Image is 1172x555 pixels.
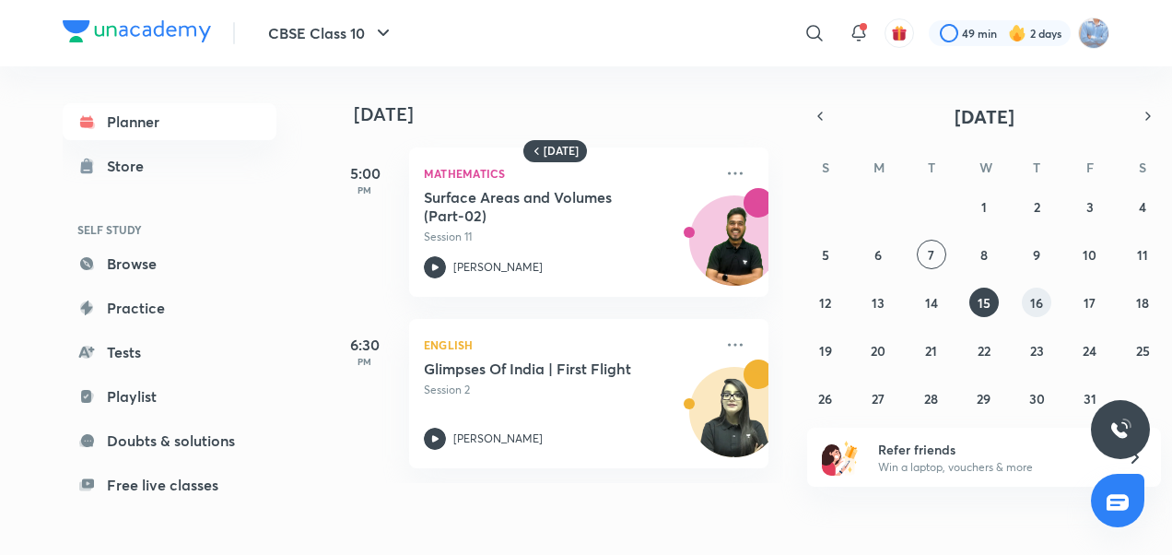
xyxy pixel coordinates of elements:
[328,334,402,356] h5: 6:30
[872,390,885,407] abbr: October 27, 2025
[863,336,893,365] button: October 20, 2025
[811,240,840,269] button: October 5, 2025
[1033,246,1040,264] abbr: October 9, 2025
[1030,294,1043,312] abbr: October 16, 2025
[1086,198,1094,216] abbr: October 3, 2025
[1075,240,1105,269] button: October 10, 2025
[1075,192,1105,221] button: October 3, 2025
[63,466,276,503] a: Free live classes
[917,288,946,317] button: October 14, 2025
[885,18,914,48] button: avatar
[1128,336,1157,365] button: October 25, 2025
[1022,288,1051,317] button: October 16, 2025
[1022,192,1051,221] button: October 2, 2025
[63,20,211,42] img: Company Logo
[328,356,402,367] p: PM
[981,198,987,216] abbr: October 1, 2025
[1139,198,1146,216] abbr: October 4, 2025
[833,103,1135,129] button: [DATE]
[1128,240,1157,269] button: October 11, 2025
[1022,384,1051,413] button: October 30, 2025
[1075,336,1105,365] button: October 24, 2025
[969,192,999,221] button: October 1, 2025
[63,378,276,415] a: Playlist
[925,294,938,312] abbr: October 14, 2025
[63,20,211,47] a: Company Logo
[863,384,893,413] button: October 27, 2025
[257,15,405,52] button: CBSE Class 10
[1033,159,1040,176] abbr: Thursday
[871,342,885,360] abbr: October 20, 2025
[925,342,937,360] abbr: October 21, 2025
[424,334,713,356] p: English
[1083,246,1096,264] abbr: October 10, 2025
[978,342,990,360] abbr: October 22, 2025
[690,206,779,294] img: Avatar
[63,245,276,282] a: Browse
[1136,294,1149,312] abbr: October 18, 2025
[1075,384,1105,413] button: October 31, 2025
[977,390,990,407] abbr: October 29, 2025
[969,288,999,317] button: October 15, 2025
[819,342,832,360] abbr: October 19, 2025
[863,288,893,317] button: October 13, 2025
[63,148,276,184] a: Store
[878,440,1105,459] h6: Refer friends
[1139,159,1146,176] abbr: Saturday
[1030,342,1044,360] abbr: October 23, 2025
[1128,192,1157,221] button: October 4, 2025
[811,336,840,365] button: October 19, 2025
[969,384,999,413] button: October 29, 2025
[63,334,276,371] a: Tests
[1029,390,1045,407] abbr: October 30, 2025
[424,229,713,245] p: Session 11
[863,240,893,269] button: October 6, 2025
[873,159,885,176] abbr: Monday
[1084,294,1096,312] abbr: October 17, 2025
[1022,336,1051,365] button: October 23, 2025
[978,294,990,312] abbr: October 15, 2025
[980,246,988,264] abbr: October 8, 2025
[1137,246,1148,264] abbr: October 11, 2025
[811,288,840,317] button: October 12, 2025
[969,240,999,269] button: October 8, 2025
[1034,198,1040,216] abbr: October 2, 2025
[354,103,787,125] h4: [DATE]
[822,439,859,476] img: referral
[63,422,276,459] a: Doubts & solutions
[1022,240,1051,269] button: October 9, 2025
[917,336,946,365] button: October 21, 2025
[924,390,938,407] abbr: October 28, 2025
[544,144,579,159] h6: [DATE]
[453,259,543,276] p: [PERSON_NAME]
[818,390,832,407] abbr: October 26, 2025
[63,289,276,326] a: Practice
[1083,342,1096,360] abbr: October 24, 2025
[872,294,885,312] abbr: October 13, 2025
[1109,419,1131,441] img: ttu
[874,246,882,264] abbr: October 6, 2025
[690,377,779,466] img: Avatar
[969,336,999,365] button: October 22, 2025
[107,155,155,177] div: Store
[424,162,713,184] p: Mathematics
[424,188,653,225] h5: Surface Areas and Volumes (Part-02)
[63,103,276,140] a: Planner
[1086,159,1094,176] abbr: Friday
[1075,288,1105,317] button: October 17, 2025
[811,384,840,413] button: October 26, 2025
[1084,390,1096,407] abbr: October 31, 2025
[955,104,1014,129] span: [DATE]
[424,360,653,378] h5: Glimpses Of India | First Flight
[822,159,829,176] abbr: Sunday
[917,240,946,269] button: October 7, 2025
[822,246,829,264] abbr: October 5, 2025
[453,431,543,447] p: [PERSON_NAME]
[1128,288,1157,317] button: October 18, 2025
[424,382,713,398] p: Session 2
[328,162,402,184] h5: 5:00
[917,384,946,413] button: October 28, 2025
[1008,24,1026,42] img: streak
[891,25,908,41] img: avatar
[63,214,276,245] h6: SELF STUDY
